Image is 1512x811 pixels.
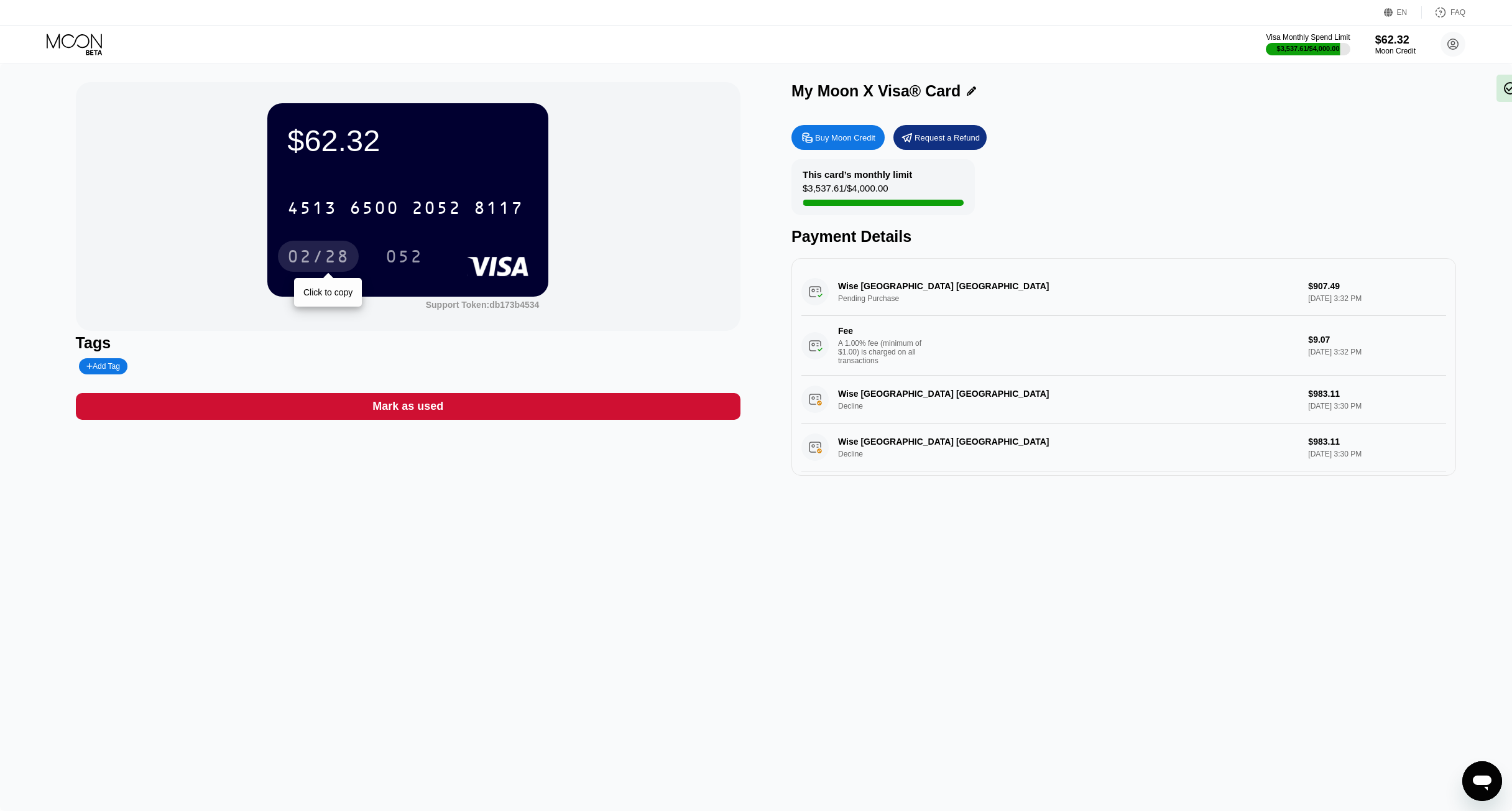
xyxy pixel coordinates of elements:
div: Add Tag [86,362,120,371]
div: Tags [76,334,740,352]
div: This card’s monthly limit [803,169,912,180]
div: Buy Moon Credit [815,132,875,143]
div: Moon Credit [1375,47,1416,55]
div: EN [1397,8,1408,17]
div: 4513650020528117 [280,192,531,223]
div: Support Token: db173b4534 [426,300,540,310]
div: Fee [838,326,925,336]
div: 8117 [474,200,523,220]
div: $62.32 [287,123,528,158]
div: FAQ [1422,6,1465,19]
div: 6500 [349,200,399,220]
div: Add Tag [79,358,127,374]
div: 052 [376,241,432,272]
div: $3,537.61 / $4,000.00 [803,183,888,200]
div: FAQ [1450,8,1465,17]
div: $9.07 [1308,335,1446,345]
div: A 1.00% fee (minimum of $1.00) is charged on all transactions [838,339,931,365]
div: Request a Refund [893,125,987,150]
div: Request a Refund [915,132,980,143]
div: [DATE] 3:32 PM [1308,348,1446,356]
div: Buy Moon Credit [791,125,885,150]
div: 02/28 [287,248,349,268]
div: $62.32Moon Credit [1375,34,1416,55]
div: 052 [385,248,423,268]
div: Payment Details [791,228,1456,246]
div: 02/28 [278,241,359,272]
div: Visa Monthly Spend Limit$3,537.61/$4,000.00 [1266,33,1350,55]
div: My Moon X Visa® Card [791,82,961,100]
div: 4513 [287,200,337,220]
div: 2052 [412,200,461,220]
div: Support Token:db173b4534 [426,300,540,310]
div: Mark as used [372,399,443,414]
div: FeeA 1.00% fee (minimum of $1.00) is charged on all transactions$9.07[DATE] 3:32 PM [801,316,1446,376]
div: $62.32 [1375,34,1416,47]
iframe: Button to launch messaging window [1462,761,1502,801]
div: $3,537.61 / $4,000.00 [1277,45,1340,52]
div: EN [1384,6,1422,19]
div: Visa Monthly Spend Limit [1266,33,1350,42]
div: Click to copy [303,287,353,297]
div: Mark as used [76,393,740,420]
